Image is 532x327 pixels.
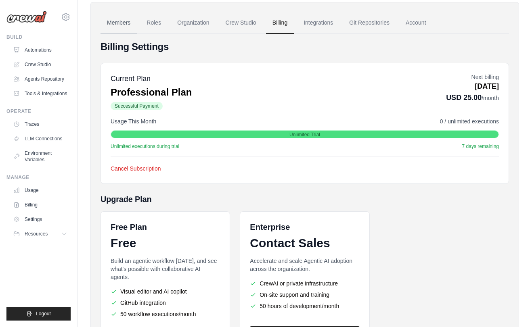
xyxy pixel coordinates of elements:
a: Tools & Integrations [10,87,71,100]
span: 0 / unlimited executions [440,117,499,125]
a: Settings [10,213,71,226]
a: Account [399,12,433,34]
p: Build an agentic workflow [DATE], and see what's possible with collaborative AI agents. [111,257,220,281]
a: Automations [10,44,71,56]
a: Git Repositories [343,12,396,34]
span: 7 days remaining [462,143,499,150]
h5: Upgrade Plan [101,194,509,205]
h6: Enterprise [250,221,359,233]
li: CrewAI or private infrastructure [250,279,359,287]
span: Unlimited executions during trial [111,143,179,150]
span: Logout [36,310,51,317]
a: Billing [10,198,71,211]
div: Free [111,236,220,250]
div: Manage [6,174,71,181]
li: 50 hours of development/month [250,302,359,310]
button: Cancel Subscription [111,165,161,173]
li: On-site support and training [250,291,359,299]
a: Environment Variables [10,147,71,166]
span: Resources [25,231,48,237]
a: Crew Studio [10,58,71,71]
p: Professional Plan [111,86,192,99]
a: Members [101,12,137,34]
a: Billing [266,12,294,34]
button: Resources [10,227,71,240]
h4: Billing Settings [101,40,509,53]
h6: Free Plan [111,221,147,233]
a: Organization [171,12,216,34]
h5: Current Plan [111,73,192,84]
a: Usage [10,184,71,197]
a: Integrations [297,12,339,34]
div: Build [6,34,71,40]
p: USD 25.00 [446,92,499,103]
img: Logo [6,11,47,23]
a: Crew Studio [219,12,263,34]
span: /month [482,95,499,101]
a: Roles [140,12,168,34]
a: Agents Repository [10,73,71,85]
a: LLM Connections [10,132,71,145]
li: GitHub integration [111,299,220,307]
div: Contact Sales [250,236,359,250]
button: Logout [6,307,71,321]
p: [DATE] [446,81,499,92]
li: 50 workflow executions/month [111,310,220,318]
span: Usage This Month [111,117,156,125]
span: Successful Payment [111,102,163,110]
p: Next billing [446,73,499,81]
span: Unlimited Trial [289,131,320,138]
iframe: Chat Widget [492,288,532,327]
a: Traces [10,118,71,131]
p: Accelerate and scale Agentic AI adoption across the organization. [250,257,359,273]
div: Operate [6,108,71,115]
li: Visual editor and AI copilot [111,287,220,296]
